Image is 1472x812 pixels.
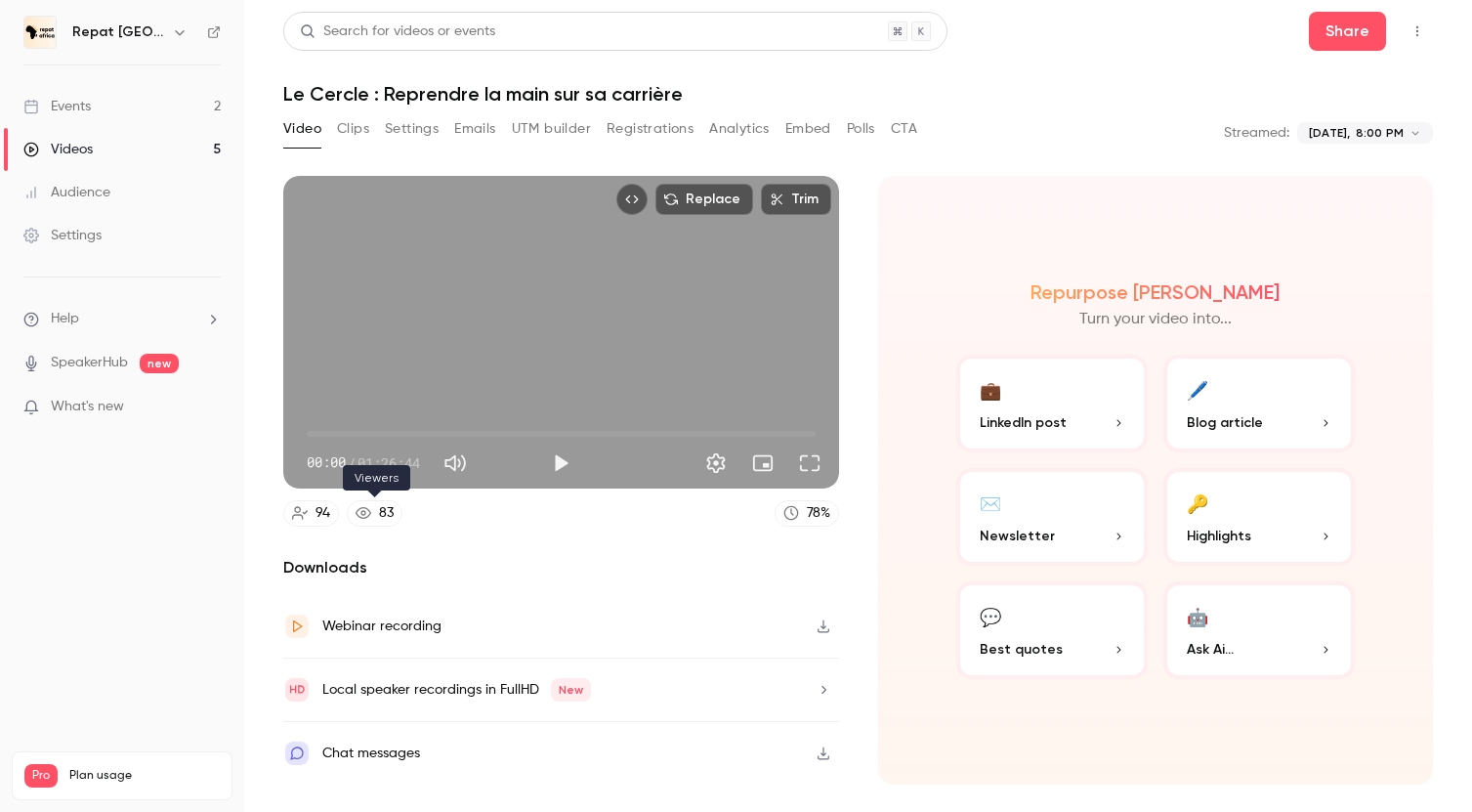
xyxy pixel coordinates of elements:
[1187,639,1234,660] span: Ask Ai...
[379,503,394,524] div: 83
[51,309,79,329] span: Help
[785,113,831,145] button: Embed
[1187,412,1263,433] span: Blog article
[891,113,917,145] button: CTA
[696,444,736,483] button: Settings
[980,526,1055,546] span: Newsletter
[1030,280,1280,304] h2: Repurpose [PERSON_NAME]
[551,678,591,702] span: New
[69,768,220,784] span: Plan usage
[1309,124,1350,142] span: [DATE],
[23,226,102,245] div: Settings
[1187,374,1208,405] div: 🖊️
[1163,581,1355,679] button: 🤖Ask Ai...
[23,140,93,159] div: Videos
[357,452,420,473] span: 01:26:44
[347,500,402,527] a: 83
[1163,468,1355,566] button: 🔑Highlights
[607,113,694,145] button: Registrations
[283,556,839,579] h2: Downloads
[709,113,770,145] button: Analytics
[655,184,753,215] button: Replace
[980,601,1001,631] div: 💬
[956,581,1148,679] button: 💬Best quotes
[807,503,830,524] div: 78 %
[1402,16,1433,47] button: Top Bar Actions
[1187,601,1208,631] div: 🤖
[307,452,346,473] span: 00:00
[847,113,875,145] button: Polls
[385,113,439,145] button: Settings
[283,82,1433,106] h1: Le Cercle : Reprendre la main sur sa carrière
[541,444,580,483] button: Play
[322,678,591,702] div: Local speaker recordings in FullHD
[51,397,124,417] span: What's new
[980,488,1001,518] div: ✉️
[283,500,339,527] a: 94
[956,468,1148,566] button: ✉️Newsletter
[1079,308,1232,331] p: Turn your video into...
[315,503,330,524] div: 94
[337,113,369,145] button: Clips
[23,309,221,329] li: help-dropdown-opener
[283,113,321,145] button: Video
[775,500,839,527] a: 78%
[1224,123,1289,143] p: Streamed:
[300,21,495,42] div: Search for videos or events
[23,183,110,202] div: Audience
[980,639,1063,660] span: Best quotes
[23,97,91,116] div: Events
[980,374,1001,405] div: 💼
[1356,124,1404,142] span: 8:00 PM
[980,412,1067,433] span: LinkedIn post
[616,184,648,215] button: Embed video
[1309,12,1386,51] button: Share
[24,17,56,48] img: Repat Africa
[51,353,128,373] a: SpeakerHub
[790,444,829,483] button: Full screen
[1187,488,1208,518] div: 🔑
[72,22,164,42] h6: Repat [GEOGRAPHIC_DATA]
[436,444,475,483] button: Mute
[512,113,591,145] button: UTM builder
[322,615,442,638] div: Webinar recording
[1163,355,1355,452] button: 🖊️Blog article
[140,354,179,373] span: new
[24,764,58,788] span: Pro
[322,742,420,765] div: Chat messages
[307,452,420,473] div: 00:00
[956,355,1148,452] button: 💼LinkedIn post
[761,184,831,215] button: Trim
[743,444,782,483] button: Turn on miniplayer
[1187,526,1251,546] span: Highlights
[454,113,495,145] button: Emails
[197,399,221,416] iframe: Noticeable Trigger
[348,452,356,473] span: /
